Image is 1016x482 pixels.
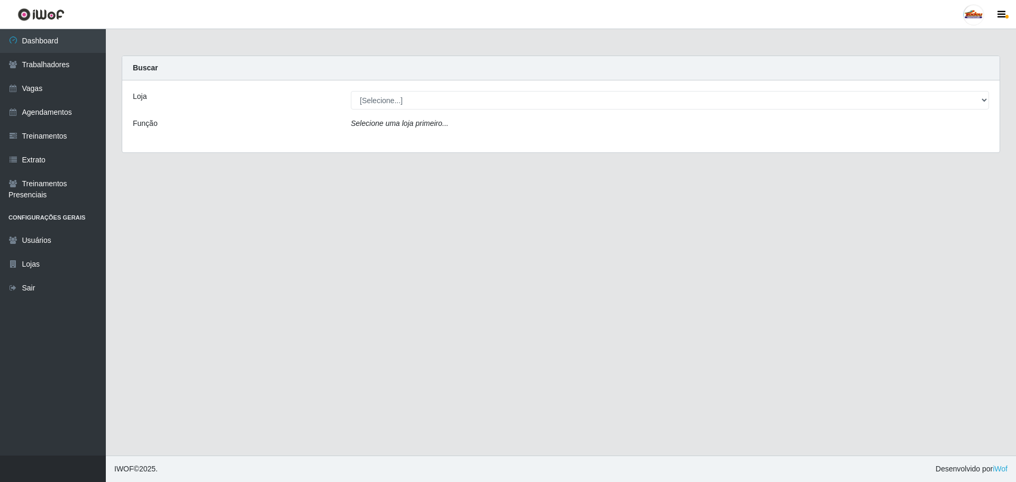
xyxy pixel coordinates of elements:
[114,465,134,473] span: IWOF
[993,465,1008,473] a: iWof
[936,463,1008,475] span: Desenvolvido por
[351,119,448,128] i: Selecione uma loja primeiro...
[17,8,65,21] img: CoreUI Logo
[133,91,147,102] label: Loja
[133,118,158,129] label: Função
[114,463,158,475] span: © 2025 .
[133,63,158,72] strong: Buscar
